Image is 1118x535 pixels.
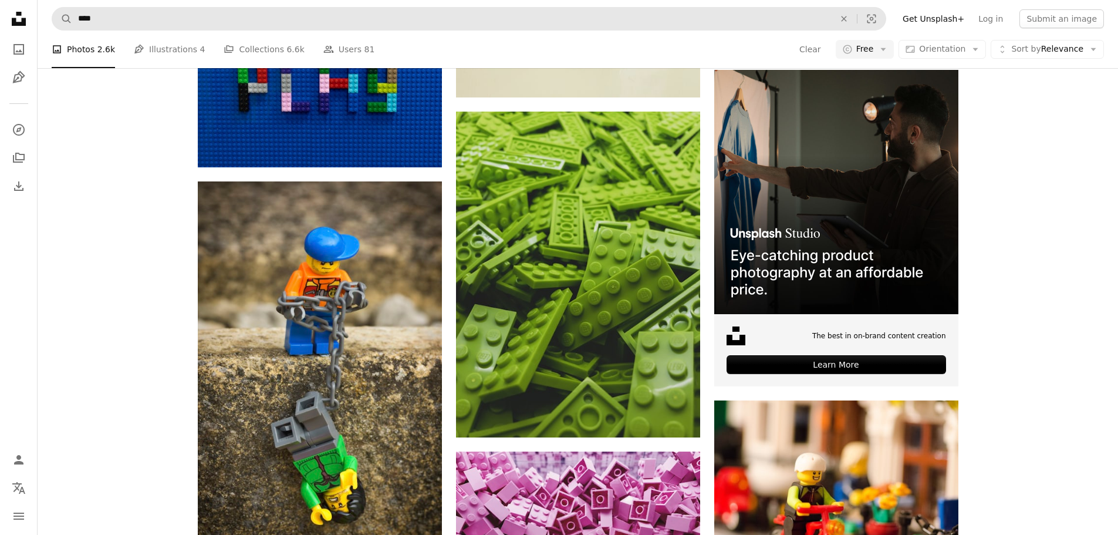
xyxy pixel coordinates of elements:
[1019,9,1104,28] button: Submit an image
[7,146,31,170] a: Collections
[727,355,946,374] div: Learn More
[323,31,375,68] a: Users 81
[198,80,442,91] a: the word play spelled out of legos on a blue surface
[7,38,31,61] a: Photos
[286,43,304,56] span: 6.6k
[7,66,31,89] a: Illustrations
[52,8,72,30] button: Search Unsplash
[836,40,894,59] button: Free
[896,9,971,28] a: Get Unsplash+
[727,327,745,345] img: file-1631678316303-ed18b8b5cb9cimage
[7,448,31,472] a: Log in / Sign up
[1011,44,1041,53] span: Sort by
[198,360,442,371] a: LEGO characters toy on gray concrete surface
[224,31,304,68] a: Collections 6.6k
[7,504,31,528] button: Menu
[134,31,205,68] a: Illustrations 4
[714,70,958,314] img: file-1715714098234-25b8b4e9d8faimage
[456,269,700,280] a: green Lego block lot
[52,7,886,31] form: Find visuals sitewide
[857,8,886,30] button: Visual search
[200,43,205,56] span: 4
[1011,43,1083,55] span: Relevance
[198,5,442,167] img: the word play spelled out of legos on a blue surface
[971,9,1010,28] a: Log in
[991,40,1104,59] button: Sort byRelevance
[714,70,958,386] a: The best in on-brand content creationLearn More
[856,43,874,55] span: Free
[7,476,31,500] button: Language
[831,8,857,30] button: Clear
[7,7,31,33] a: Home — Unsplash
[456,112,700,438] img: green Lego block lot
[899,40,986,59] button: Orientation
[812,331,946,341] span: The best in on-brand content creation
[919,44,965,53] span: Orientation
[7,118,31,142] a: Explore
[714,476,958,486] a: LEGO character riding bicycle
[7,174,31,198] a: Download History
[799,40,822,59] button: Clear
[364,43,375,56] span: 81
